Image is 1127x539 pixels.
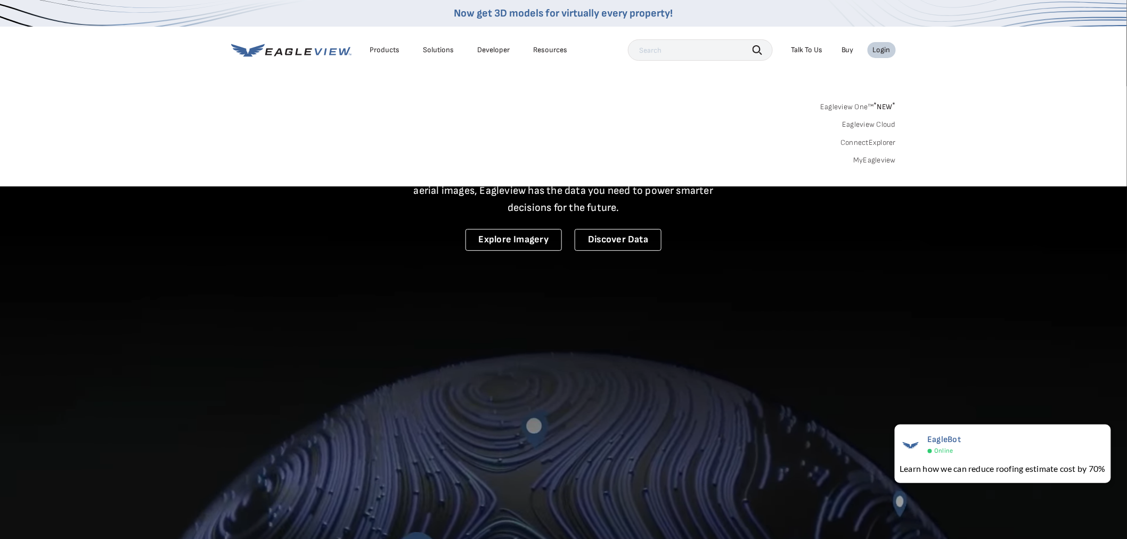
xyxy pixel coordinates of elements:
[900,435,921,456] img: EagleBot
[466,229,562,251] a: Explore Imagery
[791,45,822,55] div: Talk To Us
[477,45,510,55] a: Developer
[935,447,953,455] span: Online
[423,45,454,55] div: Solutions
[628,39,773,61] input: Search
[533,45,567,55] div: Resources
[853,156,896,165] a: MyEagleview
[842,45,854,55] a: Buy
[840,138,896,148] a: ConnectExplorer
[575,229,661,251] a: Discover Data
[874,102,896,111] span: NEW
[873,45,891,55] div: Login
[370,45,399,55] div: Products
[454,7,673,20] a: Now get 3D models for virtually every property!
[842,120,896,129] a: Eagleview Cloud
[820,99,896,111] a: Eagleview One™*NEW*
[401,165,726,216] p: A new era starts here. Built on more than 3.5 billion high-resolution aerial images, Eagleview ha...
[900,462,1106,475] div: Learn how we can reduce roofing estimate cost by 70%
[928,435,961,445] span: EagleBot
